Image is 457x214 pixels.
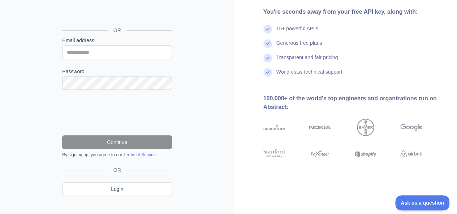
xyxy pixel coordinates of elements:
[263,148,285,159] img: stanford university
[309,119,331,136] img: nokia
[123,152,155,157] a: Terms of Service
[62,135,172,149] button: Continue
[276,68,342,83] div: World-class technical support
[400,119,422,136] img: google
[263,8,446,16] div: You're seconds away from your free API key, along with:
[309,148,331,159] img: payoneer
[62,152,172,158] div: By signing up, you agree to our .
[276,25,318,39] div: 15+ powerful API's
[263,25,272,34] img: check mark
[355,148,377,159] img: shopify
[59,6,174,22] iframe: Sign in with Google Button
[263,94,446,112] div: 100,000+ of the world's top engineers and organizations run on Abstract:
[263,119,285,136] img: accenture
[263,39,272,48] img: check mark
[62,37,172,44] label: Email address
[263,54,272,62] img: check mark
[357,119,374,136] img: bayer
[263,68,272,77] img: check mark
[111,166,124,174] span: OR
[62,68,172,75] label: Password
[108,27,127,34] span: OR
[62,99,172,127] iframe: reCAPTCHA
[276,39,322,54] div: Generous free plans
[395,195,450,210] iframe: Toggle Customer Support
[276,54,338,68] div: Transparent and fair pricing
[400,148,422,159] img: airbnb
[62,182,172,196] a: Login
